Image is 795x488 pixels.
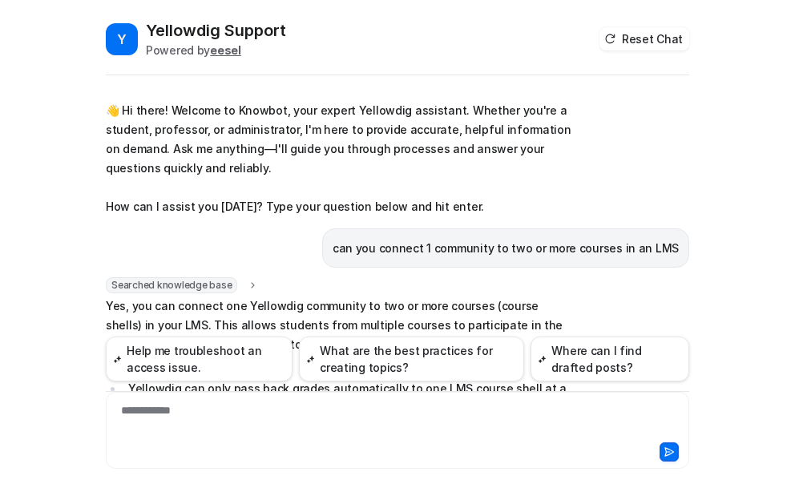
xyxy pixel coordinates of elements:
span: Y [106,23,138,55]
button: Help me troubleshoot an access issue. [106,337,293,381]
button: Reset Chat [599,27,689,50]
button: Where can I find drafted posts? [531,337,689,381]
button: What are the best practices for creating topics? [299,337,524,381]
div: Powered by [146,42,286,58]
h2: Yellowdig Support [146,19,286,42]
p: can you connect 1 community to two or more courses in an LMS [333,239,679,258]
p: 👋 Hi there! Welcome to Knowbot, your expert Yellowdig assistant. Whether you're a student, profes... [106,101,575,216]
span: Searched knowledge base [106,277,237,293]
p: Yes, you can connect one Yellowdig community to two or more courses (course shells) in your LMS. ... [106,296,575,354]
b: eesel [210,43,241,57]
